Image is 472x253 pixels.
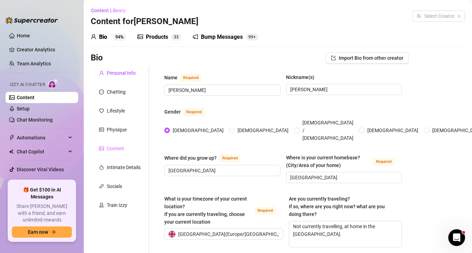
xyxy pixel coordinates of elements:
div: Gender [164,108,181,116]
span: user [91,34,96,39]
label: Name [164,73,209,82]
button: Import Bio from other creator [325,52,409,64]
h3: Bio [91,52,103,64]
span: 3 [174,35,176,39]
span: idcard [99,127,104,132]
a: Setup [17,106,30,111]
input: Nickname(s) [290,86,397,93]
span: [DEMOGRAPHIC_DATA] [170,127,226,134]
span: user [99,71,104,75]
div: Chatting [107,88,126,96]
span: 3 [176,35,179,39]
sup: 33 [171,34,181,41]
span: Required [255,207,276,215]
span: [GEOGRAPHIC_DATA] ( Europe/[GEOGRAPHIC_DATA] ) [178,229,293,239]
div: Where is your current homebase? (City/Area of your home) [286,154,371,169]
div: Physique [107,126,127,133]
label: Nickname(s) [286,73,319,81]
div: Personal Info [107,69,136,77]
span: Earn now [28,229,48,235]
input: Where is your current homebase? (City/Area of your home) [290,174,397,181]
span: heart [99,108,104,113]
span: Automations [17,132,66,143]
div: Lifestyle [107,107,125,115]
a: Home [17,33,30,38]
span: Required [219,154,240,162]
label: Where is your current homebase? (City/Area of your home) [286,154,402,169]
span: arrow-right [51,230,56,234]
sup: 94% [113,34,126,41]
span: Content Library [91,8,126,13]
label: Where did you grow up? [164,154,248,162]
label: Gender [164,108,212,116]
img: logo-BBDzfeDw.svg [6,17,58,24]
span: picture [137,34,143,39]
a: Team Analytics [17,61,51,66]
img: gb [168,231,175,238]
span: picture [99,146,104,151]
img: Chat Copilot [9,149,14,154]
iframe: Intercom live chat [448,229,465,246]
a: Discover Viral Videos [17,167,64,172]
span: Required [180,74,201,82]
span: [DEMOGRAPHIC_DATA] / [DEMOGRAPHIC_DATA] [300,119,356,142]
div: Products [146,33,168,41]
sup: 107 [246,34,259,41]
div: Name [164,74,178,81]
div: Bio [99,33,107,41]
span: Are you currently traveling? If so, where are you right now? what are you doing there? [289,196,385,217]
button: Earn nowarrow-right [12,226,72,238]
span: Required [373,158,394,166]
span: experiment [99,203,104,208]
span: Share [PERSON_NAME] with a friend, and earn unlimited rewards [12,203,72,224]
span: Required [183,108,204,116]
div: Train Izzy [107,201,127,209]
span: team [457,14,461,18]
div: Content [107,145,124,152]
span: 🎁 Get $100 in AI Messages [12,187,72,200]
span: Chat Copilot [17,146,66,157]
div: Intimate Details [107,164,141,171]
input: Where did you grow up? [168,167,275,174]
button: Content Library [91,5,131,16]
a: Content [17,95,35,100]
span: What is your timezone of your current location? If you are currently traveling, choose your curre... [164,196,247,225]
span: link [99,184,104,189]
div: Bump Messages [201,33,243,41]
h3: Content for [PERSON_NAME] [91,16,198,27]
a: Creator Analytics [17,44,73,55]
span: message [99,89,104,94]
span: thunderbolt [9,135,15,140]
a: Chat Monitoring [17,117,53,123]
span: Izzy AI Chatter [10,81,45,88]
span: import [331,56,336,60]
input: Name [168,86,275,94]
span: Import Bio from other creator [339,55,403,61]
div: Nickname(s) [286,73,314,81]
div: Where did you grow up? [164,154,217,162]
span: notification [193,34,198,39]
span: [DEMOGRAPHIC_DATA] [365,127,421,134]
span: fire [99,165,104,170]
div: Socials [107,182,122,190]
span: [DEMOGRAPHIC_DATA] [235,127,291,134]
img: AI Chatter [48,79,59,89]
textarea: Not currently travelling, at home in the [GEOGRAPHIC_DATA]. [289,221,402,247]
